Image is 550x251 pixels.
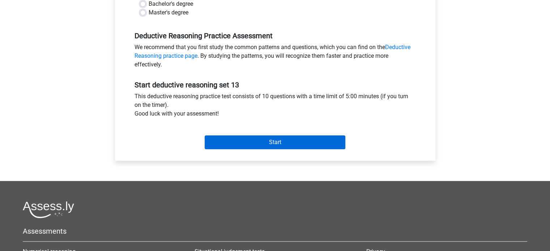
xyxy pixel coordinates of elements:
label: Master's degree [149,8,188,17]
h5: Deductive Reasoning Practice Assessment [135,31,416,40]
h5: Assessments [23,227,527,235]
div: This deductive reasoning practice test consists of 10 questions with a time limit of 5:00 minutes... [129,92,421,121]
input: Start [205,135,345,149]
img: Assessly logo [23,201,74,218]
h5: Start deductive reasoning set 13 [135,81,416,89]
div: We recommend that you first study the common patterns and questions, which you can find on the . ... [129,43,421,72]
